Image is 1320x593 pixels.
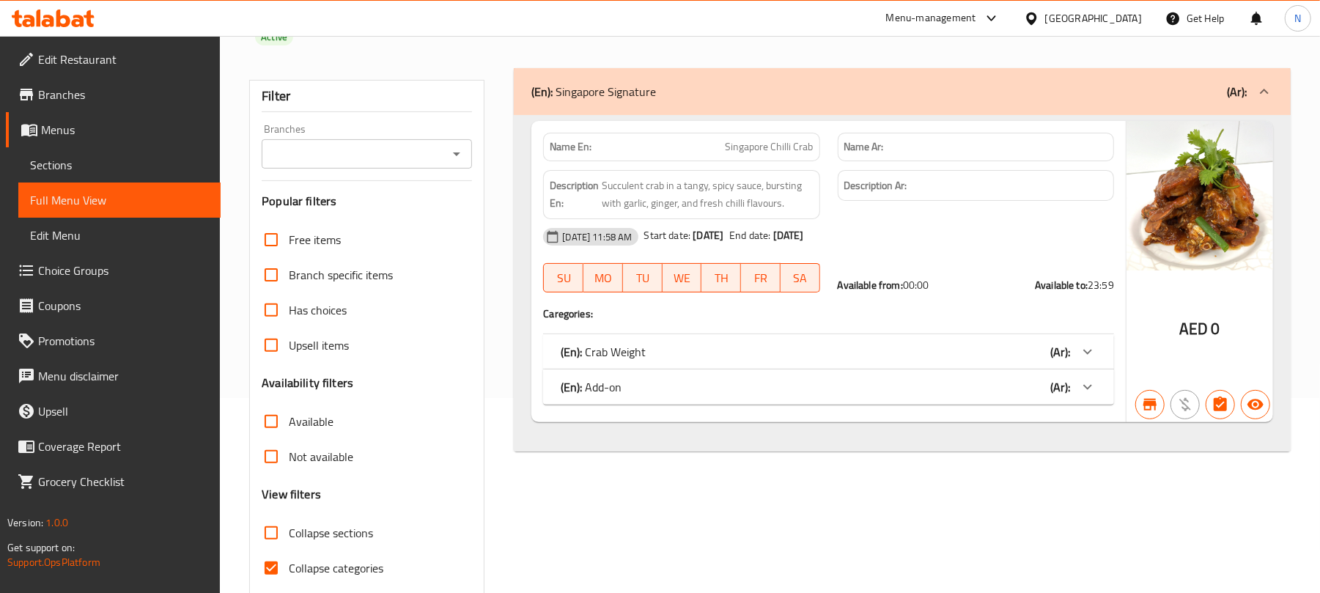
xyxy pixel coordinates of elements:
span: Available [289,413,333,430]
a: Edit Restaurant [6,42,221,77]
button: WE [663,263,702,292]
span: End date: [729,226,770,245]
b: (En): [561,376,582,398]
span: Menu disclaimer [38,367,209,385]
div: (En): Singapore Signature(Ar): [514,115,1291,452]
span: TU [629,268,657,289]
a: Menus [6,112,221,147]
button: MO [583,263,623,292]
div: Active [255,28,293,45]
div: Menu-management [886,10,976,27]
span: Choice Groups [38,262,209,279]
span: Version: [7,513,43,532]
span: N [1294,10,1301,26]
span: TH [707,268,735,289]
span: AED [1179,314,1208,343]
span: Has choices [289,301,347,319]
span: Not available [289,448,353,465]
p: Add-on [561,378,622,396]
strong: Description Ar: [844,177,907,195]
span: Coverage Report [38,438,209,455]
button: Available [1241,390,1270,419]
strong: Name Ar: [844,139,884,155]
span: Edit Menu [30,226,209,244]
span: Singapore Chilli Crab [726,139,814,155]
a: Sections [18,147,221,183]
div: [GEOGRAPHIC_DATA] [1045,10,1142,26]
button: Purchased item [1170,390,1200,419]
span: Collapse sections [289,524,373,542]
span: Promotions [38,332,209,350]
span: Branches [38,86,209,103]
span: Edit Restaurant [38,51,209,68]
a: Support.OpsPlatform [7,553,100,572]
span: Start date: [644,226,691,245]
span: Full Menu View [30,191,209,209]
span: Succulent crab in a tangy, spicy sauce, bursting with garlic, ginger, and fresh chilli flavours. [602,177,813,213]
button: SU [543,263,583,292]
h3: Availability filters [262,375,353,391]
span: Get support on: [7,538,75,557]
a: Edit Menu [18,218,221,253]
h4: Caregories: [543,306,1114,321]
strong: Description En: [550,177,599,213]
button: TU [623,263,663,292]
span: SU [550,268,578,289]
span: MO [589,268,617,289]
span: Upsell items [289,336,349,354]
span: [DATE] 11:58 AM [556,230,638,244]
span: Upsell [38,402,209,420]
span: FR [747,268,775,289]
span: 1.0.0 [45,513,68,532]
strong: Available to: [1035,276,1088,295]
div: Filter [262,81,472,112]
span: Collapse categories [289,559,383,577]
a: Choice Groups [6,253,221,288]
p: Crab Weight [561,343,646,361]
button: TH [701,263,741,292]
b: (Ar): [1050,376,1070,398]
div: (En): Crab Weight(Ar): [543,334,1114,369]
button: SA [781,263,820,292]
div: (En): Singapore Signature(Ar): [514,68,1291,115]
a: Coverage Report [6,429,221,464]
a: Full Menu View [18,183,221,218]
h3: View filters [262,486,321,503]
b: (En): [531,81,553,103]
b: (Ar): [1227,81,1247,103]
span: 0 [1212,314,1220,343]
div: (En): Add-on(Ar): [543,369,1114,405]
span: Sections [30,156,209,174]
img: 8567A5A5A8ADF2F90D5360FAF432F9FA [1127,121,1273,271]
a: Grocery Checklist [6,464,221,499]
h3: Popular filters [262,193,472,210]
span: Grocery Checklist [38,473,209,490]
a: Coupons [6,288,221,323]
a: Promotions [6,323,221,358]
span: Branch specific items [289,266,393,284]
strong: Name En: [550,139,591,155]
span: Coupons [38,297,209,314]
span: 00:00 [903,276,929,295]
span: Free items [289,231,341,248]
p: Singapore Signature [531,83,656,100]
b: (Ar): [1050,341,1070,363]
button: FR [741,263,781,292]
a: Menu disclaimer [6,358,221,394]
span: Active [255,30,293,44]
strong: Available from: [838,276,903,295]
b: [DATE] [693,226,723,245]
span: 23:59 [1088,276,1114,295]
button: Has choices [1206,390,1235,419]
button: Open [446,144,467,164]
a: Upsell [6,394,221,429]
span: SA [786,268,814,289]
button: Branch specific item [1135,390,1165,419]
b: [DATE] [773,226,804,245]
a: Branches [6,77,221,112]
span: Menus [41,121,209,139]
b: (En): [561,341,582,363]
span: WE [668,268,696,289]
